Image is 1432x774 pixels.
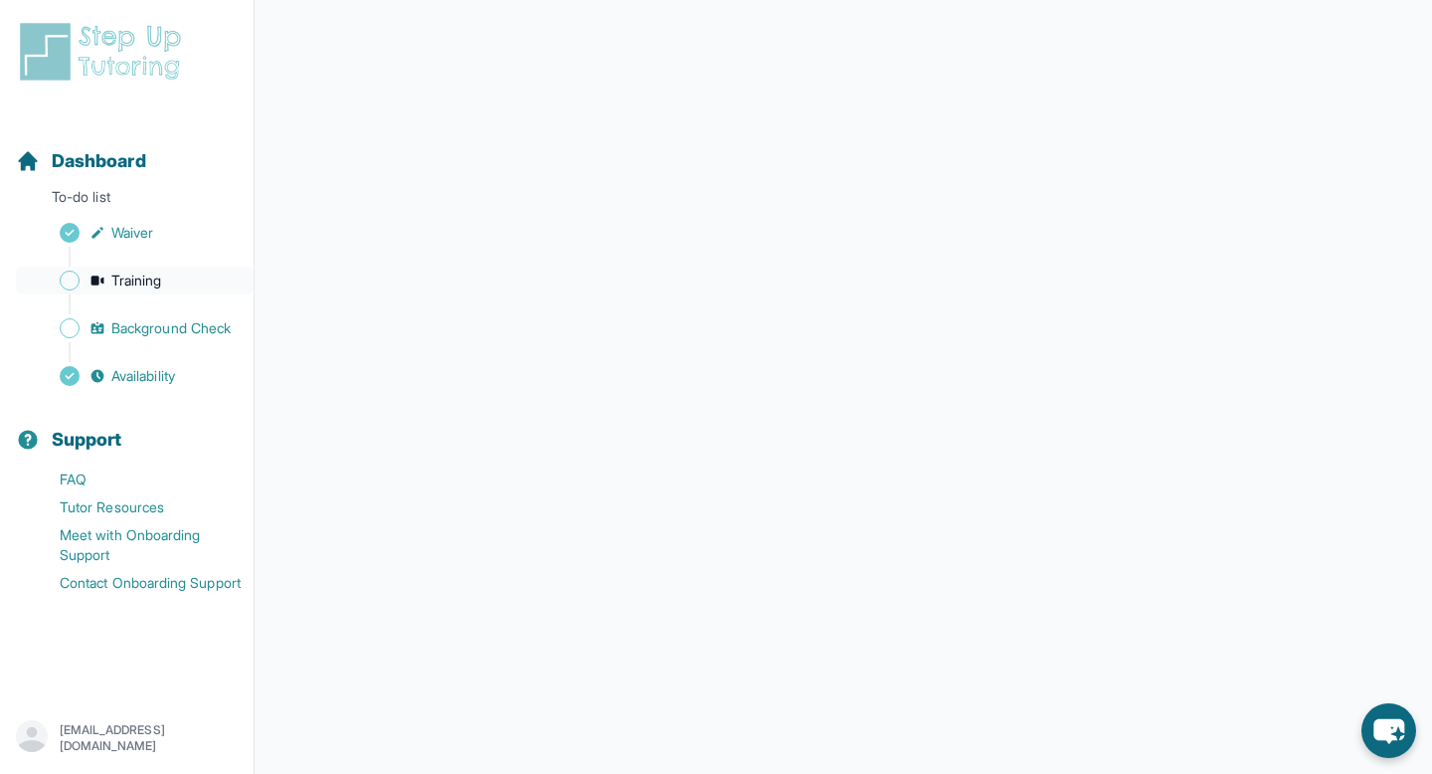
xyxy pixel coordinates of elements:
[16,493,254,521] a: Tutor Resources
[52,147,146,175] span: Dashboard
[16,569,254,597] a: Contact Onboarding Support
[1361,703,1416,758] button: chat-button
[16,362,254,390] a: Availability
[111,318,231,338] span: Background Check
[60,722,238,754] p: [EMAIL_ADDRESS][DOMAIN_NAME]
[111,366,175,386] span: Availability
[16,147,146,175] a: Dashboard
[16,466,254,493] a: FAQ
[16,219,254,247] a: Waiver
[52,426,122,454] span: Support
[16,20,193,84] img: logo
[111,223,153,243] span: Waiver
[16,267,254,294] a: Training
[16,521,254,569] a: Meet with Onboarding Support
[16,314,254,342] a: Background Check
[16,720,238,756] button: [EMAIL_ADDRESS][DOMAIN_NAME]
[8,115,246,183] button: Dashboard
[8,394,246,462] button: Support
[8,187,246,215] p: To-do list
[111,271,162,290] span: Training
